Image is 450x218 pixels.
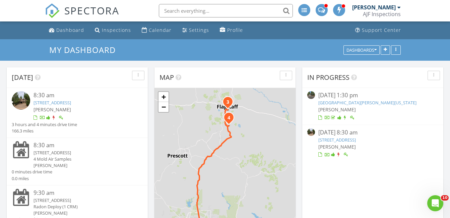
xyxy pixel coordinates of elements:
[307,91,438,121] a: [DATE] 1:30 pm [GEOGRAPHIC_DATA][PERSON_NAME][US_STATE] [PERSON_NAME]
[362,27,401,33] div: Support Center
[227,100,229,105] i: 3
[46,24,87,37] a: Dashboard
[318,91,428,100] div: [DATE] 1:30 pm
[159,4,293,17] input: Search everything...
[352,4,396,11] div: [PERSON_NAME]
[318,144,356,150] span: [PERSON_NAME]
[34,100,71,106] a: [STREET_ADDRESS]
[318,137,356,143] a: [STREET_ADDRESS]
[307,91,315,99] img: 9259867%2Fcover_photos%2FqbBhuaF3UIOHRkkx5o3L%2Fsmall.jpg
[12,73,33,82] span: [DATE]
[159,73,174,82] span: Map
[34,204,132,210] div: Radon Deploy (1 CRM)
[318,100,416,106] a: [GEOGRAPHIC_DATA][PERSON_NAME][US_STATE]
[12,169,52,175] div: 0 minutes drive time
[12,121,77,128] div: 3 hours and 4 minutes drive time
[34,162,132,169] div: [PERSON_NAME]
[12,175,52,182] div: 0.0 miles
[45,3,60,18] img: The Best Home Inspection Software - Spectora
[56,27,84,33] div: Dashboard
[346,48,377,52] div: Dashboards
[318,106,356,113] span: [PERSON_NAME]
[227,27,243,33] div: Profile
[12,128,77,134] div: 166.3 miles
[217,24,246,37] a: Profile
[427,195,443,211] iframe: Intercom live chat
[158,102,169,112] a: Zoom out
[307,73,349,82] span: In Progress
[12,141,143,182] a: 8:30 am [STREET_ADDRESS] 4 Mold Air Samples [PERSON_NAME] 0 minutes drive time 0.0 miles
[64,3,119,17] span: SPECTORA
[149,27,172,33] div: Calendar
[34,91,132,100] div: 8:30 am
[34,189,132,197] div: 9:30 am
[49,44,121,55] a: My Dashboard
[180,24,212,37] a: Settings
[45,9,119,23] a: SPECTORA
[307,128,438,158] a: [DATE] 8:30 am [STREET_ADDRESS] [PERSON_NAME]
[343,45,380,55] button: Dashboards
[34,156,132,162] div: 4 Mold Air Samples
[318,128,428,137] div: [DATE] 8:30 am
[12,91,30,110] img: 9362275%2Fcover_photos%2FwqsVVXKWT8rOQUpcQebE%2Fsmall.jpg
[229,117,233,121] div: 1300 Cougar St , Munds Park, Arizona 86017
[363,11,401,17] div: AJF Inspections
[34,150,132,156] div: [STREET_ADDRESS]
[34,141,132,150] div: 8:30 am
[441,195,449,201] span: 10
[34,106,71,113] span: [PERSON_NAME]
[34,197,132,204] div: [STREET_ADDRESS]
[34,210,132,216] div: [PERSON_NAME]
[92,24,134,37] a: Inspections
[158,92,169,102] a: Zoom in
[189,27,209,33] div: Settings
[352,24,404,37] a: Support Center
[139,24,174,37] a: Calendar
[228,116,230,120] i: 4
[228,102,232,106] div: 1694 E Elysian Ct, Flagstaff, AZ 86005
[102,27,131,33] div: Inspections
[307,128,315,136] img: 9362275%2Fcover_photos%2FwqsVVXKWT8rOQUpcQebE%2Fsmall.jpg
[12,91,143,134] a: 8:30 am [STREET_ADDRESS] [PERSON_NAME] 3 hours and 4 minutes drive time 166.3 miles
